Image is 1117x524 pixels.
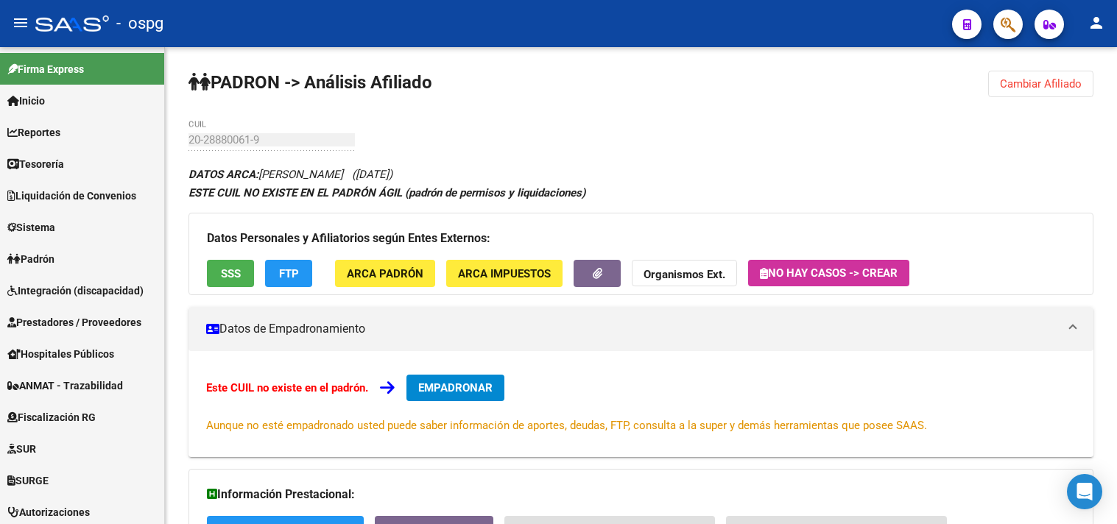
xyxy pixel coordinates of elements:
[221,267,241,280] span: SSS
[188,168,343,181] span: [PERSON_NAME]
[7,378,123,394] span: ANMAT - Trazabilidad
[188,72,432,93] strong: PADRON -> Análisis Afiliado
[1088,14,1105,32] mat-icon: person
[7,283,144,299] span: Integración (discapacidad)
[206,381,368,394] strong: Este CUIL no existe en el padrón.
[116,7,163,40] span: - ospg
[279,267,299,280] span: FTP
[188,168,258,181] strong: DATOS ARCA:
[7,61,84,77] span: Firma Express
[7,188,136,204] span: Liquidación de Convenios
[458,267,551,280] span: ARCA Impuestos
[352,168,392,181] span: ([DATE])
[335,260,435,287] button: ARCA Padrón
[188,307,1093,351] mat-expansion-panel-header: Datos de Empadronamiento
[347,267,423,280] span: ARCA Padrón
[446,260,563,287] button: ARCA Impuestos
[632,260,737,287] button: Organismos Ext.
[7,504,90,520] span: Autorizaciones
[1067,474,1102,509] div: Open Intercom Messenger
[418,381,493,394] span: EMPADRONAR
[207,260,254,287] button: SSS
[7,219,55,236] span: Sistema
[406,375,504,401] button: EMPADRONAR
[7,251,54,267] span: Padrón
[7,124,60,141] span: Reportes
[760,266,898,280] span: No hay casos -> Crear
[644,268,725,281] strong: Organismos Ext.
[207,484,1075,505] h3: Información Prestacional:
[188,186,585,199] strong: ESTE CUIL NO EXISTE EN EL PADRÓN ÁGIL (padrón de permisos y liquidaciones)
[7,156,64,172] span: Tesorería
[206,321,1058,337] mat-panel-title: Datos de Empadronamiento
[1000,77,1082,91] span: Cambiar Afiliado
[7,314,141,330] span: Prestadores / Proveedores
[206,419,927,432] span: Aunque no esté empadronado usted puede saber información de aportes, deudas, FTP, consulta a la s...
[12,14,29,32] mat-icon: menu
[7,409,96,425] span: Fiscalización RG
[207,228,1075,249] h3: Datos Personales y Afiliatorios según Entes Externos:
[188,351,1093,457] div: Datos de Empadronamiento
[7,472,49,489] span: SURGE
[7,346,114,362] span: Hospitales Públicos
[7,93,45,109] span: Inicio
[7,441,36,457] span: SUR
[988,71,1093,97] button: Cambiar Afiliado
[748,260,909,286] button: No hay casos -> Crear
[265,260,312,287] button: FTP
